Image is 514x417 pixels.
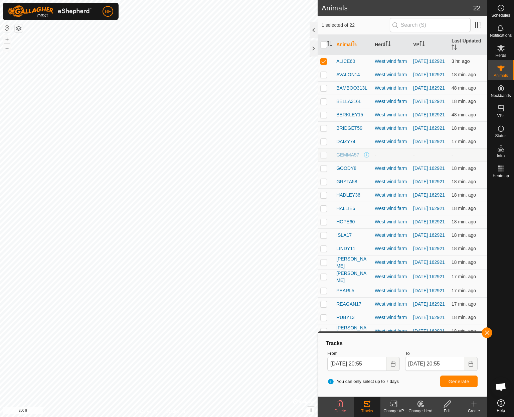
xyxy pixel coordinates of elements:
[488,397,514,415] a: Help
[336,125,362,132] span: BRIDGET59
[440,376,478,387] button: Generate
[336,314,354,321] span: RUBY13
[375,314,408,321] div: West wind farm
[452,301,476,307] span: Oct 11, 2025 at 8:37 PM
[497,409,505,413] span: Help
[375,178,408,185] div: West wind farm
[413,328,445,334] a: [DATE] 162921
[375,287,408,294] div: West wind farm
[375,205,408,212] div: West wind farm
[336,151,359,159] span: GEMMA57
[413,301,445,307] a: [DATE] 162921
[375,111,408,118] div: West wind farm
[375,125,408,132] div: West wind farm
[336,270,369,284] span: [PERSON_NAME]
[336,178,357,185] span: GRYTA58
[105,8,111,15] span: BF
[375,328,408,335] div: West wind farm
[452,166,476,171] span: Oct 11, 2025 at 8:37 PM
[452,219,476,224] span: Oct 11, 2025 at 8:37 PM
[473,3,481,13] span: 22
[413,259,445,265] a: [DATE] 162921
[375,218,408,225] div: West wind farm
[390,18,471,32] input: Search (S)
[452,112,476,117] span: Oct 11, 2025 at 8:07 PM
[133,408,158,414] a: Privacy Policy
[375,273,408,280] div: West wind farm
[405,350,478,357] label: To
[352,42,357,47] p-sorticon: Activate to sort
[413,85,445,91] a: [DATE] 162921
[452,139,476,144] span: Oct 11, 2025 at 8:37 PM
[375,232,408,239] div: West wind farm
[452,259,476,265] span: Oct 11, 2025 at 8:37 PM
[310,407,312,413] span: i
[452,125,476,131] span: Oct 11, 2025 at 8:37 PM
[322,4,473,12] h2: Animals
[449,35,487,55] th: Last Updated
[452,232,476,238] span: Oct 11, 2025 at 8:37 PM
[434,408,461,414] div: Edit
[413,72,445,77] a: [DATE] 162921
[413,246,445,251] a: [DATE] 162921
[336,58,355,65] span: ALICE60
[336,287,354,294] span: PEARL5
[336,138,355,145] span: DAIZY74
[307,407,315,414] button: i
[452,206,476,211] span: Oct 11, 2025 at 8:37 PM
[336,111,363,118] span: BERKLEY15
[452,192,476,198] span: Oct 11, 2025 at 8:37 PM
[413,315,445,320] a: [DATE] 162921
[386,357,400,371] button: Choose Date
[385,42,391,47] p-sorticon: Activate to sort
[336,301,361,308] span: REAGAN17
[413,112,445,117] a: [DATE] 162921
[452,246,476,251] span: Oct 11, 2025 at 8:37 PM
[380,408,407,414] div: Change VP
[336,232,352,239] span: ISLA17
[375,58,408,65] div: West wind farm
[375,98,408,105] div: West wind farm
[3,44,11,52] button: –
[452,59,470,64] span: Oct 11, 2025 at 5:22 PM
[452,45,457,51] p-sorticon: Activate to sort
[336,218,355,225] span: HOPE60
[336,85,367,92] span: BAMBOO313L
[497,154,505,158] span: Infra
[336,324,369,338] span: [PERSON_NAME]
[354,408,380,414] div: Tracks
[413,288,445,293] a: [DATE] 162921
[413,179,445,184] a: [DATE] 162921
[497,114,504,118] span: VPs
[327,42,332,47] p-sorticon: Activate to sort
[334,35,372,55] th: Animal
[327,350,400,357] label: From
[413,232,445,238] a: [DATE] 162921
[452,179,476,184] span: Oct 11, 2025 at 8:37 PM
[407,408,434,414] div: Change Herd
[8,5,92,17] img: Gallagher Logo
[375,259,408,266] div: West wind farm
[375,301,408,308] div: West wind farm
[413,166,445,171] a: [DATE] 162921
[495,54,506,58] span: Herds
[372,35,410,55] th: Herd
[375,151,408,159] div: -
[375,85,408,92] div: West wind farm
[490,33,512,37] span: Notifications
[491,377,511,397] div: Open chat
[452,99,476,104] span: Oct 11, 2025 at 8:37 PM
[419,42,425,47] p-sorticon: Activate to sort
[452,72,476,77] span: Oct 11, 2025 at 8:37 PM
[449,379,469,384] span: Generate
[495,134,506,138] span: Status
[413,125,445,131] a: [DATE] 162921
[464,357,478,371] button: Choose Date
[413,219,445,224] a: [DATE] 162921
[491,94,511,98] span: Neckbands
[3,24,11,32] button: Reset Map
[15,24,23,32] button: Map Layers
[413,274,445,279] a: [DATE] 162921
[413,206,445,211] a: [DATE] 162921
[375,245,408,252] div: West wind farm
